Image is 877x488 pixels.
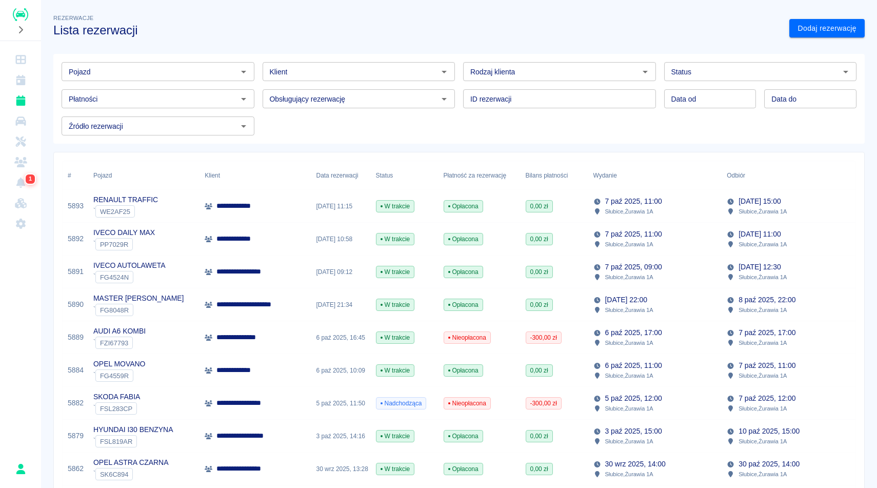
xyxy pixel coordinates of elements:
[93,392,140,402] p: SKODA FABIA
[311,190,371,223] div: [DATE] 11:15
[605,393,662,404] p: 5 paź 2025, 12:00
[376,432,414,441] span: W trakcie
[789,19,865,38] a: Dodaj rezerwację
[236,92,251,106] button: Otwórz
[311,354,371,387] div: 6 paź 2025, 10:09
[96,241,132,248] span: PP7029R
[605,360,662,371] p: 6 paź 2025, 11:00
[664,89,756,108] input: DD.MM.YYYY
[739,272,787,282] p: Słubice , Żurawia 1A
[93,435,173,447] div: `
[526,161,568,190] div: Bilans płatności
[53,23,781,37] h3: Lista rezerwacji
[96,339,132,347] span: FZI67793
[444,267,483,277] span: Opłacona
[4,193,37,213] a: Widget WWW
[4,49,37,70] a: Dashboard
[739,295,795,305] p: 8 paź 2025, 22:00
[739,404,787,413] p: Słubice , Żurawia 1A
[93,260,166,271] p: IVECO AUTOLAWETA
[376,366,414,375] span: W trakcie
[93,161,112,190] div: Pojazd
[4,90,37,111] a: Rezerwacje
[376,300,414,309] span: W trakcie
[4,131,37,152] a: Serwisy
[93,359,145,369] p: OPEL MOVANO
[200,161,311,190] div: Klient
[4,213,37,234] a: Ustawienia
[739,240,787,249] p: Słubice , Żurawia 1A
[68,161,71,190] div: #
[605,305,653,315] p: Słubice , Żurawia 1A
[93,271,166,283] div: `
[593,161,617,190] div: Wydanie
[638,65,652,79] button: Otwórz
[93,468,168,480] div: `
[68,398,84,408] a: 5882
[444,300,483,309] span: Opłacona
[10,458,31,480] button: Rafał Płaza
[236,119,251,133] button: Otwórz
[311,453,371,485] div: 30 wrz 2025, 13:28
[93,326,146,337] p: AUDI A6 KOMBI
[437,92,451,106] button: Otwórz
[316,161,358,190] div: Data rezerwacji
[376,267,414,277] span: W trakcie
[96,405,136,413] span: FSL283CP
[526,432,552,441] span: 0,00 zł
[739,470,787,479] p: Słubice , Żurawia 1A
[376,161,393,190] div: Status
[526,300,552,309] span: 0,00 zł
[526,366,552,375] span: 0,00 zł
[311,288,371,321] div: [DATE] 21:34
[311,256,371,288] div: [DATE] 09:12
[96,471,132,478] span: SK6C894
[376,202,414,211] span: W trakcie
[739,196,781,207] p: [DATE] 15:00
[605,240,653,249] p: Słubice , Żurawia 1A
[444,399,490,408] span: Nieopłacona
[605,426,662,437] p: 3 paź 2025, 15:00
[311,321,371,354] div: 6 paź 2025, 16:45
[521,161,588,190] div: Bilans płatności
[739,437,787,446] p: Słubice , Żurawia 1A
[53,15,93,21] span: Rezerwacje
[605,404,653,413] p: Słubice , Żurawia 1A
[739,229,781,240] p: [DATE] 11:00
[739,207,787,216] p: Słubice , Żurawia 1A
[605,272,653,282] p: Słubice , Żurawia 1A
[68,201,84,211] a: 5893
[526,267,552,277] span: 0,00 zł
[93,304,184,316] div: `
[96,372,133,380] span: FG4559R
[437,65,451,79] button: Otwórz
[13,8,28,21] img: Renthelp
[444,161,507,190] div: Płatność za rezerwację
[739,459,800,470] p: 30 paź 2025, 14:00
[739,371,787,380] p: Słubice , Żurawia 1A
[722,161,855,190] div: Odbiór
[605,327,662,338] p: 6 paź 2025, 17:00
[739,393,795,404] p: 7 paź 2025, 12:00
[605,295,647,305] p: [DATE] 22:00
[526,464,552,474] span: 0,00 zł
[605,470,653,479] p: Słubice , Żurawia 1A
[444,464,483,474] span: Opłacona
[27,174,34,184] span: 1
[764,89,856,108] input: DD.MM.YYYY
[444,333,490,342] span: Nieopłacona
[68,332,84,343] a: 5889
[13,23,28,36] button: Rozwiń nawigację
[68,365,84,376] a: 5884
[205,161,220,190] div: Klient
[444,432,483,441] span: Opłacona
[93,457,168,468] p: OPEL ASTRA CZARNA
[96,274,133,281] span: FG4524N
[739,426,800,437] p: 10 paź 2025, 15:00
[376,464,414,474] span: W trakcie
[93,205,158,218] div: `
[605,207,653,216] p: Słubice , Żurawia 1A
[605,229,662,240] p: 7 paź 2025, 11:00
[93,369,145,382] div: `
